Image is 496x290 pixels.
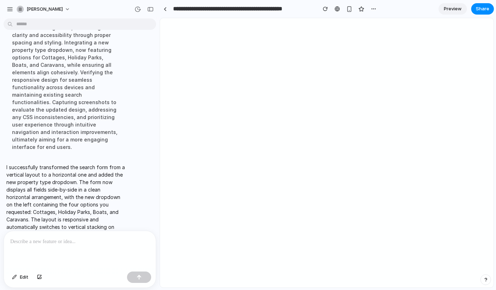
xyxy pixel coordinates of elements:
a: Preview [439,3,467,15]
div: Transforming the search form layout to a horizontal arrangement, enhancing visual clarity and acc... [6,12,125,155]
p: I successfully transformed the search form from a vertical layout to a horizontal one and added t... [6,163,125,238]
span: Edit [20,274,28,281]
button: Edit [9,272,32,283]
span: Share [476,5,489,12]
button: Share [471,3,494,15]
span: Preview [444,5,462,12]
button: [PERSON_NAME] [14,4,74,15]
span: [PERSON_NAME] [27,6,63,13]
